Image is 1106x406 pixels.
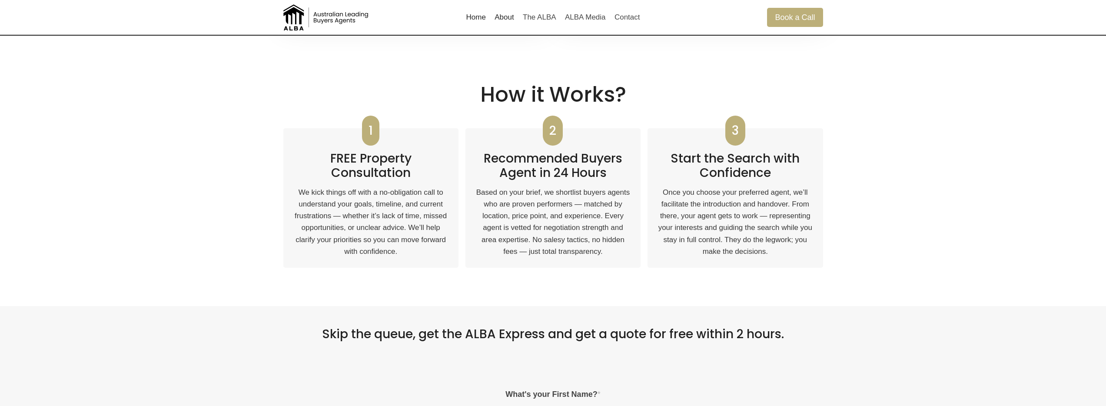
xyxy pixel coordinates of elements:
[725,116,745,146] mark: 3
[476,144,630,180] h2: Recommended Buyers Agent in 24 Hours
[767,8,823,27] a: Book a Call
[362,116,379,146] mark: 1
[423,390,684,399] label: What's your First Name?
[561,7,610,28] a: ALBA Media
[462,7,490,28] a: Home
[658,144,812,180] h2: Start the Search with Confidence
[658,186,812,257] p: Once you choose your preferred agent, we’ll facilitate the introduction and handover. From there,...
[476,186,630,257] p: Based on your brief, we shortlist buyers agents who are proven performers — matched by location, ...
[294,186,448,257] p: We kick things off with a no-obligation call to understand your goals, timeline, and current frus...
[490,7,518,28] a: About
[462,7,644,28] nav: Primary Navigation
[294,144,448,180] h2: FREE Property Consultation
[283,82,823,107] h2: How it Works?
[283,327,823,342] h2: Skip the queue, get the ALBA Express and get a quote for free within 2 hours.
[518,7,561,28] a: The ALBA
[543,116,563,146] mark: 2
[283,4,370,30] img: Australian Leading Buyers Agents
[610,7,644,28] a: Contact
